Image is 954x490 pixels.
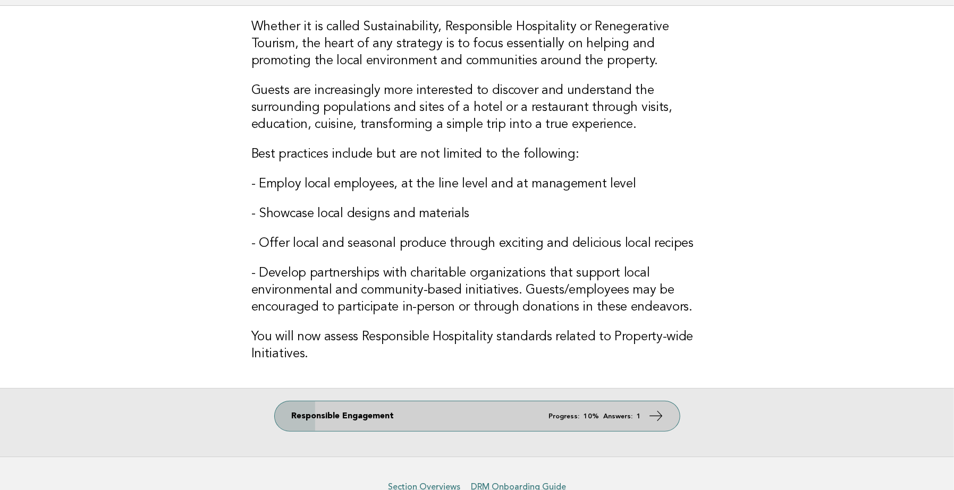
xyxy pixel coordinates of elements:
h3: Guests are increasingly more interested to discover and understand the surrounding populations an... [251,82,703,133]
h3: - Offer local and seasonal produce through exciting and delicious local recipes [251,235,703,252]
a: Responsible Engagement Progress: 10% Answers: 1 [275,401,680,431]
strong: 10% [584,413,600,420]
h3: - Employ local employees, at the line level and at management level [251,176,703,193]
h3: You will now assess Responsible Hospitality standards related to Property-wide Initiatives. [251,329,703,363]
em: Answers: [604,413,633,420]
h3: Whether it is called Sustainability, Responsible Hospitality or Renegerative Tourism, the heart o... [251,19,703,70]
h3: Best practices include but are not limited to the following: [251,146,703,163]
em: Progress: [549,413,580,420]
h3: - Showcase local designs and materials [251,205,703,222]
h3: - Develop partnerships with charitable organizations that support local environmental and communi... [251,265,703,316]
strong: 1 [637,413,641,420]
